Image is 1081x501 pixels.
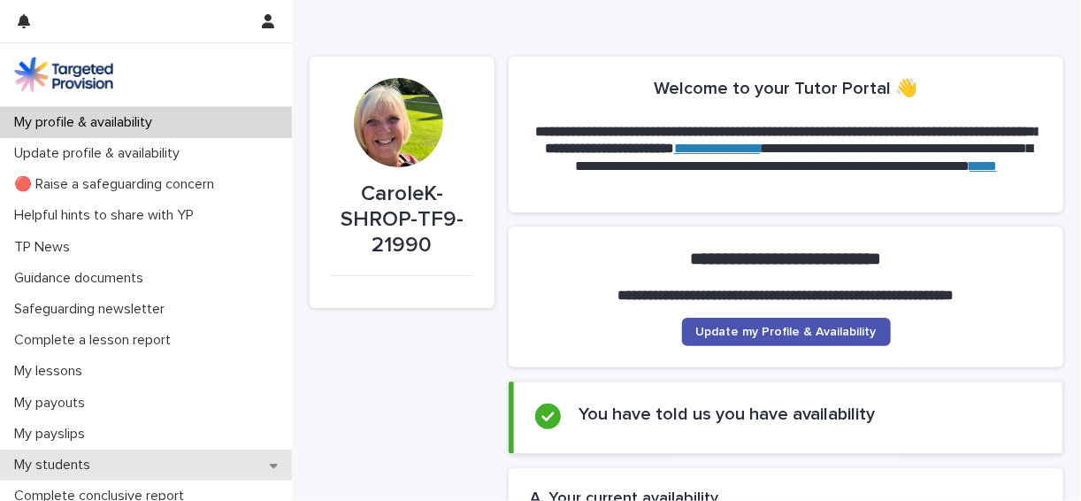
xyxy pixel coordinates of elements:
[696,326,877,338] span: Update my Profile & Availability
[7,363,96,380] p: My lessons
[7,457,104,474] p: My students
[7,270,157,287] p: Guidance documents
[7,114,166,131] p: My profile & availability
[7,426,99,443] p: My payslips
[7,207,208,224] p: Helpful hints to share with YP
[7,145,194,162] p: Update profile & availability
[7,239,84,256] p: TP News
[655,78,918,99] h2: Welcome to your Tutor Portal 👋
[682,318,891,346] a: Update my Profile & Availability
[579,404,876,425] h2: You have told us you have availability
[331,181,473,258] p: CaroleK-SHROP-TF9-21990
[14,57,113,92] img: M5nRWzHhSzIhMunXDL62
[7,332,185,349] p: Complete a lesson report
[7,301,179,318] p: Safeguarding newsletter
[7,176,228,193] p: 🔴 Raise a safeguarding concern
[7,395,99,412] p: My payouts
